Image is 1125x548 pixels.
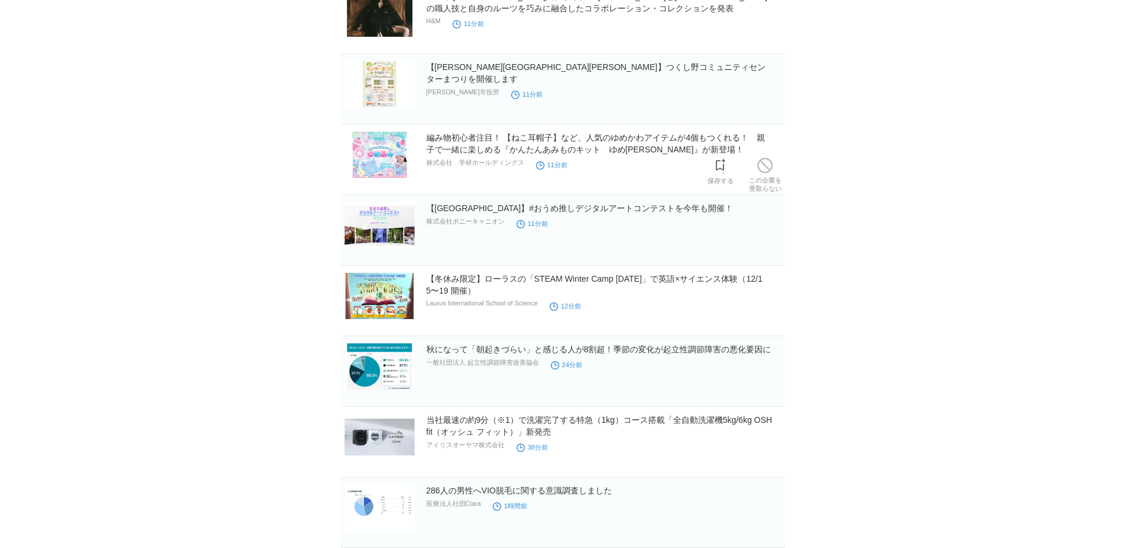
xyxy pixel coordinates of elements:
[707,155,734,185] a: 保存する
[426,358,539,367] p: 一般社団法人 起立性調節障害改善協会
[426,441,505,450] p: アイリスオーヤマ株式会社
[426,499,481,508] p: 医療法人社団Clara
[550,302,581,310] time: 12分前
[426,88,499,97] p: [PERSON_NAME]市役所
[345,132,415,178] img: 編み物初心者注目！ 【ねこ耳帽子】など、人気のゆめかわアイテムが4個もつくれる！ 親子で一緒に楽しめる『かんたんあみものキット ゆめあみ』が新登場！
[452,20,484,27] time: 11分前
[426,158,524,167] p: 株式会社 学研ホールディングス
[345,343,415,390] img: 秋になって「朝起きづらい」と感じる人が8割超！季節の変化が起立性調節障害の悪化要因に
[749,155,782,193] a: この企業を受取らない
[345,202,415,248] img: 【青梅市】#おうめ推しデジタルアートコンテストを今年も開催！
[511,91,543,98] time: 11分前
[536,161,568,168] time: 11分前
[426,415,772,437] a: 当社最速の約9分（※1）で洗濯完了する特急（1kg）コース搭載「全自動洗濯機5kg/6kg OSH fit（オッシュ フィット）」新発売
[426,300,538,307] p: Laurus International School of Science
[345,414,415,460] img: 当社最速の約9分（※1）で洗濯完了する特急（1kg）コース搭載「全自動洗濯機5kg/6kg OSH fit（オッシュ フィット）」新発売
[345,485,415,531] img: 286人の男性へVIO脱毛に関する意識調査しました
[345,61,415,107] img: 【東京都町田市】つくし野コミュニティセンターまつりを開催します
[493,502,527,509] time: 1時間前
[426,17,441,24] p: H&M
[426,133,766,154] a: 編み物初心者注目！ 【ねこ耳帽子】など、人気のゆめかわアイテムが4個もつくれる！ 親子で一緒に楽しめる『かんたんあみものキット ゆめ[PERSON_NAME]』が新登場！
[426,62,766,84] a: 【[PERSON_NAME][GEOGRAPHIC_DATA][PERSON_NAME]】つくし野コミュニティセンターまつりを開催します
[517,444,548,451] time: 38分前
[426,486,612,495] a: 286人の男性へVIO脱毛に関する意識調査しました
[426,274,763,295] a: 【冬休み限定】ローラスの「STEAM Winter Camp [DATE]」で英語×サイエンス体験（12/15〜19 開催）
[426,203,734,213] a: 【[GEOGRAPHIC_DATA]】#おうめ推しデジタルアートコンテストを今年も開催！
[551,361,582,368] time: 24分前
[517,220,548,227] time: 11分前
[345,273,415,319] img: 【冬休み限定】ローラスの「STEAM Winter Camp 2025」で英語×サイエンス体験（12/15〜19 開催）
[426,217,505,226] p: 株式会社ポニーキャニオン
[426,345,772,354] a: 秋になって「朝起きづらい」と感じる人が8割超！季節の変化が起立性調節障害の悪化要因に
